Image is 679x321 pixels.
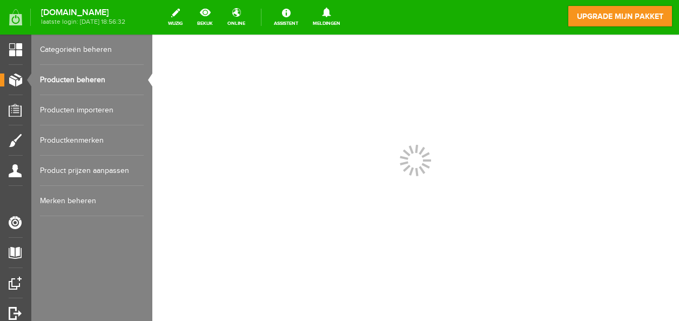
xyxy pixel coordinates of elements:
[40,186,144,216] a: Merken beheren
[41,10,125,16] strong: [DOMAIN_NAME]
[221,5,252,29] a: online
[306,5,347,29] a: Meldingen
[41,19,125,25] span: laatste login: [DATE] 18:56:32
[191,5,219,29] a: bekijk
[40,95,144,125] a: Producten importeren
[40,156,144,186] a: Product prijzen aanpassen
[40,35,144,65] a: Categorieën beheren
[568,5,673,27] a: upgrade mijn pakket
[40,125,144,156] a: Productkenmerken
[40,65,144,95] a: Producten beheren
[162,5,189,29] a: wijzig
[267,5,305,29] a: Assistent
